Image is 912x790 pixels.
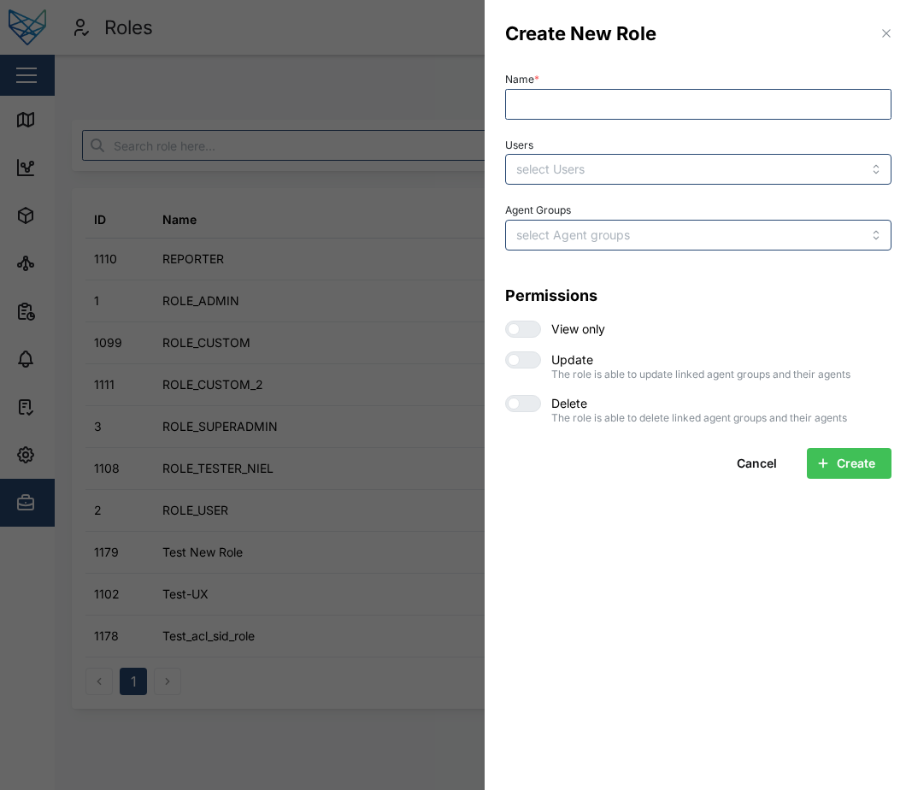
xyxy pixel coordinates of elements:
label: Agent Groups [505,204,571,216]
button: Create [807,448,891,479]
label: Name [505,74,539,85]
input: select Agent groups [516,228,811,242]
label: Delete [541,395,847,412]
span: Cancel [737,449,777,478]
h3: Create New Role [505,21,656,47]
label: Users [505,139,533,151]
button: Cancel [721,448,793,479]
label: View only [541,321,605,338]
div: The role is able to delete linked agent groups and their agents [541,412,847,424]
label: Update [541,351,850,368]
span: Create [837,449,875,478]
h4: Permissions [505,285,891,307]
div: The role is able to update linked agent groups and their agents [541,368,850,380]
input: select Users [516,162,811,176]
